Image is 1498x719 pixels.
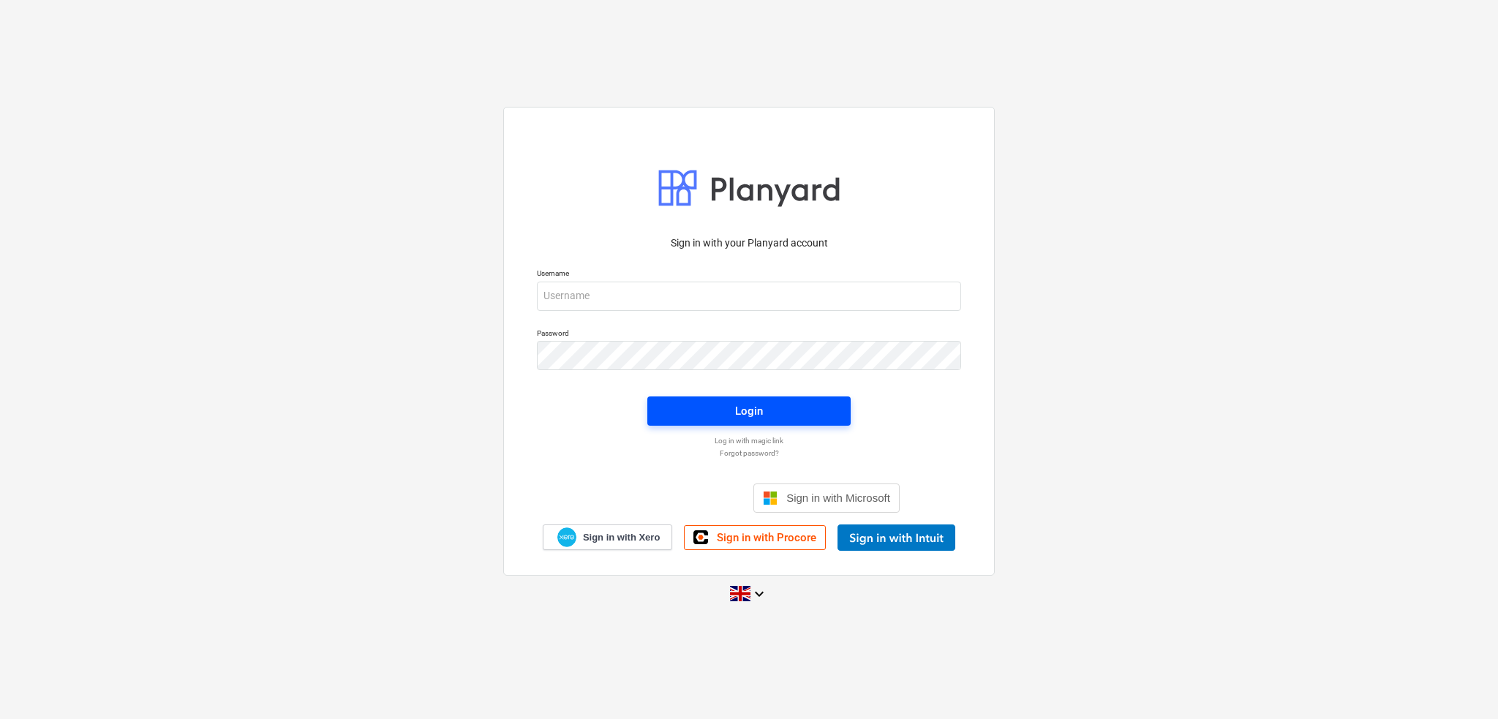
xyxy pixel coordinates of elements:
[750,585,768,603] i: keyboard_arrow_down
[537,268,961,281] p: Username
[557,527,576,547] img: Xero logo
[786,492,890,504] span: Sign in with Microsoft
[583,531,660,544] span: Sign in with Xero
[717,531,816,544] span: Sign in with Procore
[684,525,826,550] a: Sign in with Procore
[591,482,749,514] iframe: Knappen Logga in med Google
[763,491,778,505] img: Microsoft logo
[530,436,968,445] a: Log in with magic link
[537,282,961,311] input: Username
[647,396,851,426] button: Login
[735,402,763,421] div: Login
[543,524,673,550] a: Sign in with Xero
[530,448,968,458] a: Forgot password?
[537,328,961,341] p: Password
[537,236,961,251] p: Sign in with your Planyard account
